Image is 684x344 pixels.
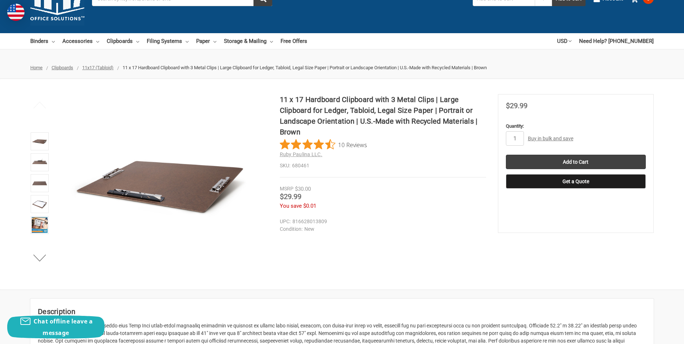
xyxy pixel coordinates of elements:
button: Chat offline leave a message [7,316,105,339]
img: 17x11 Clipboard Acrylic Panel Featuring an 8" Hinge Clip Black [32,175,48,191]
span: 11 x 17 Hardboard Clipboard with 3 Metal Clips | Large Clipboard for Ledger, Tabloid, Legal Size ... [123,65,487,70]
div: MSRP [280,185,294,193]
a: Free Offers [281,33,307,49]
h1: 11 x 17 Hardboard Clipboard with 3 Metal Clips | Large Clipboard for Ledger, Tabloid, Legal Size ... [280,94,486,137]
h2: Description [38,306,646,317]
a: Home [30,65,43,70]
a: Clipboards [107,33,139,49]
dd: New [280,225,483,233]
dd: 680461 [280,162,486,169]
span: You save [280,203,302,209]
dt: UPC: [280,218,291,225]
a: Storage & Mailing [224,33,273,49]
a: Filing Systems [147,33,189,49]
a: 11x17 (Tabloid) [82,65,114,70]
input: Add to Cart [506,155,646,169]
a: Clipboards [52,65,73,70]
img: 11 x 17 Hardboard Clipboard with 3 Metal Clips | Large Clipboard for Ledger, Tabloid, Legal Size ... [32,217,48,233]
button: Rated 4.6 out of 5 stars from 10 reviews. Jump to reviews. [280,139,367,150]
span: 10 Reviews [338,139,367,150]
img: 17x11 Clipboard Hardboard Panel Featuring 3 Clips Brown [32,133,48,149]
span: $29.99 [506,101,528,110]
a: Binders [30,33,55,49]
dt: Condition: [280,225,303,233]
img: 11 x 17 Hardboard Clipboard with 3 Metal Clips | Large Clipboard for Ledger, Tabloid, Legal Size ... [32,196,48,212]
span: $0.01 [303,203,316,209]
a: Accessories [62,33,99,49]
dd: 816628013809 [280,218,483,225]
label: Quantity: [506,123,646,130]
a: Need Help? [PHONE_NUMBER] [579,33,654,49]
button: Next [29,251,51,265]
img: 17x11 Clipboard Hardboard Panel Featuring 3 Clips Brown [71,94,251,274]
a: USD [557,33,572,49]
button: Previous [29,98,51,112]
img: 11 x 17 Hardboard Clipboard with 3 Metal Clips | Large Clipboard for Ledger, Tabloid, Legal Size ... [32,154,48,170]
dt: SKU: [280,162,290,169]
span: $29.99 [280,192,301,201]
a: Ruby Paulina LLC. [280,151,322,157]
span: $30.00 [295,186,311,192]
button: Get a Quote [506,174,646,189]
span: Chat offline leave a message [34,317,93,337]
a: Buy in bulk and save [528,136,573,141]
a: Paper [196,33,216,49]
img: duty and tax information for United States [7,4,25,21]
